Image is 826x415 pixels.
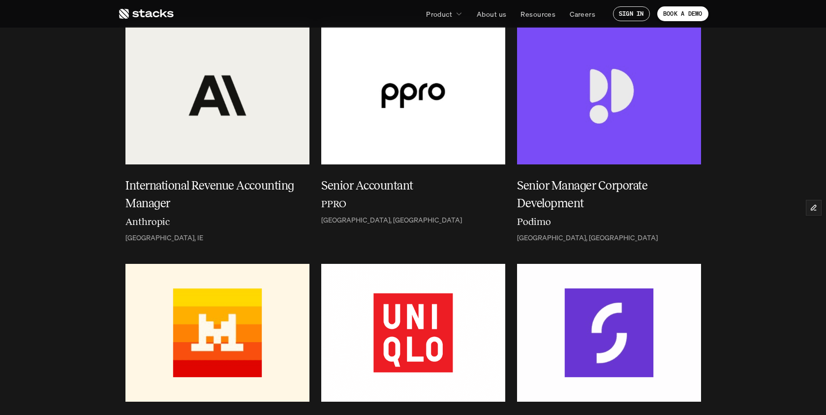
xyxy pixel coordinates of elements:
[125,214,309,232] a: Anthropic
[517,214,551,229] h6: Podimo
[517,234,701,242] a: [GEOGRAPHIC_DATA], [GEOGRAPHIC_DATA]
[663,10,703,17] p: BOOK A DEMO
[125,177,309,212] a: International Revenue Accounting Manager
[321,216,505,224] a: [GEOGRAPHIC_DATA], [GEOGRAPHIC_DATA]
[619,10,644,17] p: SIGN IN
[477,9,506,19] p: About us
[125,234,309,242] a: [GEOGRAPHIC_DATA], IE
[321,196,505,214] a: PPRO
[125,177,298,212] h5: International Revenue Accounting Manager
[570,9,595,19] p: Careers
[321,177,493,194] h5: Senior Accountant
[125,214,170,229] h6: Anthropic
[471,5,512,23] a: About us
[613,6,650,21] a: SIGN IN
[321,216,462,224] p: [GEOGRAPHIC_DATA], [GEOGRAPHIC_DATA]
[426,9,452,19] p: Product
[515,5,561,23] a: Resources
[520,9,555,19] p: Resources
[517,177,689,212] h5: Senior Manager Corporate Development
[657,6,708,21] a: BOOK A DEMO
[517,214,701,232] a: Podimo
[517,177,701,212] a: Senior Manager Corporate Development
[321,196,346,211] h6: PPRO
[321,177,505,194] a: Senior Accountant
[517,234,658,242] p: [GEOGRAPHIC_DATA], [GEOGRAPHIC_DATA]
[125,234,203,242] p: [GEOGRAPHIC_DATA], IE
[148,44,190,52] a: Privacy Policy
[806,200,821,215] button: Edit Framer Content
[564,5,601,23] a: Careers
